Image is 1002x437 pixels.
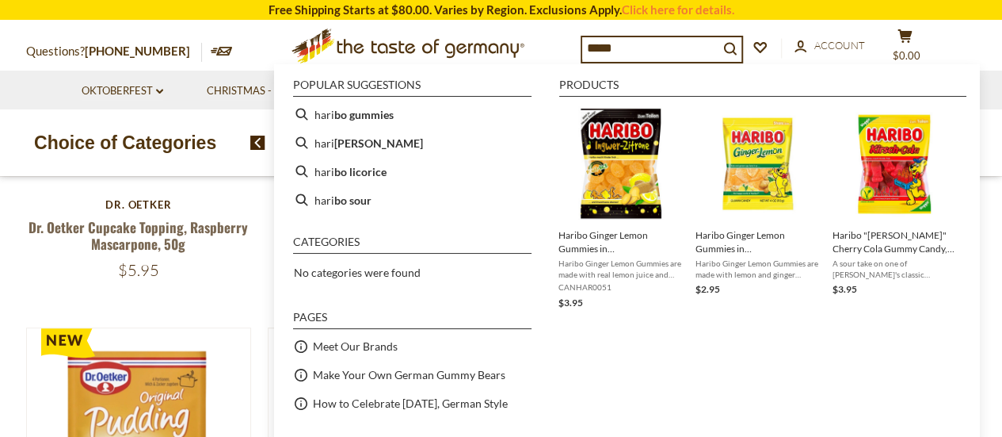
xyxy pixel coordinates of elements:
a: Meet Our Brands [313,337,398,355]
span: Account [814,39,865,52]
a: How to Celebrate [DATE], German Style [313,394,508,412]
span: $0.00 [893,49,920,62]
span: $2.95 [695,283,720,295]
a: Christmas - PRE-ORDER [207,82,342,100]
li: Popular suggestions [293,79,531,97]
li: Pages [293,312,531,329]
span: Haribo Ginger Lemon Gummies are made with real lemon juice and real ginger concentrate for a deli... [558,258,683,280]
img: Haribo Ginger Lemon Gummies in Bag [700,106,815,221]
a: Haribo "[PERSON_NAME]" Cherry Cola Gummy Candy, 175g - Made in [GEOGRAPHIC_DATA] ozA sour take on... [832,106,957,311]
span: No categories were found [294,266,421,279]
p: Questions? [26,41,202,62]
span: $3.95 [832,283,857,295]
a: Account [794,37,865,55]
img: previous arrow [250,136,265,150]
span: Haribo Ginger Lemon Gummies are made with lemon and ginger concentrate for a delicious fruity tas... [695,258,820,280]
li: Make Your Own German Gummy Bears [287,361,538,389]
a: Dr. Oetker Cupcake Topping, Raspberry Mascarpone, 50g [29,217,248,254]
li: Categories [293,236,531,254]
span: $3.95 [558,297,583,309]
button: $0.00 [882,29,929,68]
li: Meet Our Brands [287,332,538,361]
a: Click here for details. [622,2,734,17]
a: Make Your Own German Gummy Bears [313,366,505,384]
a: [PHONE_NUMBER] [85,44,190,58]
li: haribo sour [287,186,538,214]
b: bo gummies [334,105,394,124]
a: Haribo Ginger Lemon Gummies in [GEOGRAPHIC_DATA], 160g - Made in [GEOGRAPHIC_DATA]Haribo Ginger L... [558,106,683,311]
div: Dr. Oetker [26,198,252,211]
li: How to Celebrate [DATE], German Style [287,389,538,418]
li: Haribo Ginger Lemon Gummies in Bag, 4 oz. [689,100,826,317]
b: bo licorice [334,163,387,181]
span: A sour take on one of [PERSON_NAME]'s classic creations, these delicious sour gummy candies are s... [832,258,957,280]
li: Haribo Ginger Lemon Gummies in Bag, 160g - Made in Germany [552,100,689,317]
span: Haribo "[PERSON_NAME]" Cherry Cola Gummy Candy, 175g - Made in [GEOGRAPHIC_DATA] oz [832,228,957,255]
a: Haribo Ginger Lemon Gummies in BagHaribo Ginger Lemon Gummies in [GEOGRAPHIC_DATA], 4 oz.Haribo G... [695,106,820,311]
span: Haribo Ginger Lemon Gummies in [GEOGRAPHIC_DATA], 4 oz. [695,228,820,255]
b: [PERSON_NAME] [334,134,423,152]
span: Haribo Ginger Lemon Gummies in [GEOGRAPHIC_DATA], 160g - Made in [GEOGRAPHIC_DATA] [558,228,683,255]
span: CANHAR0051 [558,282,683,293]
li: haribo licorice [287,157,538,186]
div: Dr. Oetker [268,198,493,211]
a: Oktoberfest [82,82,163,100]
b: bo sour [334,191,371,209]
li: haribo gummies [287,100,538,128]
li: Products [559,79,966,97]
li: Haribo "Kirsch" Cherry Cola Gummy Candy, 175g - Made in Germany oz [826,100,963,317]
span: $5.95 [118,260,159,280]
li: haribo german [287,128,538,157]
